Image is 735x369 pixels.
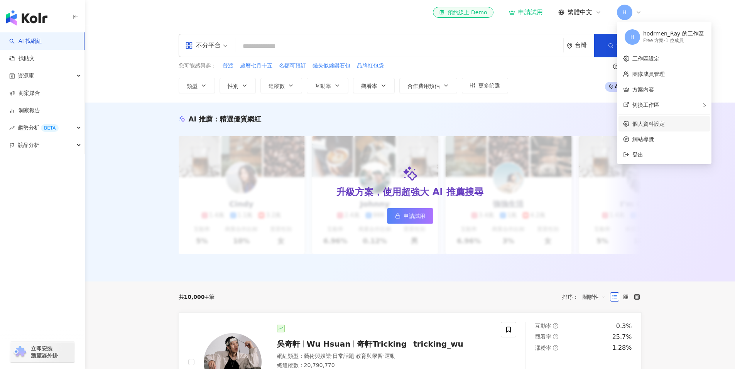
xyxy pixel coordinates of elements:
button: 更多篩選 [462,78,508,93]
span: · [331,353,333,359]
span: question-circle [553,345,558,350]
span: 10,000+ [184,294,210,300]
a: 洞察報告 [9,107,40,115]
span: H [622,8,627,17]
a: 團隊成員管理 [632,71,665,77]
span: 競品分析 [18,136,39,154]
div: Free 方案 - 1 位成員 [643,37,704,44]
img: logo [6,10,47,25]
a: 找貼文 [9,55,35,62]
span: Wu Hsuan [307,339,351,349]
span: 立即安裝 瀏覽器外掛 [31,345,58,359]
button: 觀看率 [353,78,395,93]
a: 工作區設定 [632,56,659,62]
span: rise [9,125,15,131]
a: 申請試用 [387,208,433,224]
div: 升級方案，使用超強大 AI 推薦搜尋 [336,186,483,199]
a: searchAI 找網紅 [9,37,42,45]
span: 藝術與娛樂 [304,353,331,359]
button: 性別 [220,78,256,93]
button: 錢兔似錦鑽石包 [312,62,351,70]
a: 預約線上 Demo [433,7,493,18]
span: 切換工作區 [632,102,659,108]
span: 普渡 [223,62,233,70]
div: 台灣 [575,42,594,49]
span: 精選優質網紅 [220,115,261,123]
span: 資源庫 [18,67,34,84]
button: 類型 [179,78,215,93]
span: 您可能感興趣： [179,62,216,70]
button: 品牌紅包袋 [357,62,384,70]
span: 登出 [632,152,643,158]
span: 互動率 [315,83,331,89]
span: 日常話題 [333,353,354,359]
span: 觀看率 [535,334,551,340]
div: 排序： [562,291,610,303]
span: 趨勢分析 [18,119,59,136]
span: 繁體中文 [568,8,592,17]
span: 錢兔似錦鑽石包 [313,62,350,70]
span: 類型 [187,83,198,89]
span: 追蹤數 [269,83,285,89]
span: tricking_wu [413,339,463,349]
div: BETA [41,124,59,132]
span: appstore [185,42,193,49]
span: 網站導覽 [632,135,705,143]
span: question-circle [613,64,618,69]
span: H [630,33,635,41]
span: · [383,353,384,359]
button: 名額可預訂 [279,62,306,70]
div: AI 推薦 ： [189,114,262,124]
span: 吳奇軒 [277,339,300,349]
span: 觀看率 [361,83,377,89]
span: 搜尋 [617,42,627,49]
a: 個人資料設定 [632,121,665,127]
button: 合作費用預估 [399,78,457,93]
span: 互動率 [535,323,551,329]
span: 奇軒Tricking [357,339,407,349]
span: environment [567,43,573,49]
span: 合作費用預估 [407,83,440,89]
a: 申請試用 [509,8,543,16]
span: 運動 [385,353,395,359]
div: 網紅類型 ： [277,352,492,360]
img: chrome extension [12,346,27,358]
span: 農曆七月十五 [240,62,272,70]
button: 追蹤數 [260,78,302,93]
button: 搜尋 [594,34,641,57]
span: 漲粉率 [535,345,551,351]
div: hodrmen_Ray 的工作區 [643,30,704,38]
button: 互動率 [307,78,348,93]
div: 共 筆 [179,294,215,300]
span: 教育與學習 [356,353,383,359]
div: 25.7% [612,333,632,341]
div: 不分平台 [185,39,221,52]
a: 商案媒合 [9,89,40,97]
a: chrome extension立即安裝 瀏覽器外掛 [10,342,75,362]
button: 農曆七月十五 [240,62,273,70]
span: 性別 [228,83,238,89]
a: 方案內容 [632,86,654,93]
span: 品牌紅包袋 [357,62,384,70]
span: 更多篩選 [478,83,500,89]
span: 關聯性 [583,291,606,303]
div: 預約線上 Demo [439,8,487,16]
span: question-circle [553,323,558,329]
span: question-circle [553,334,558,339]
div: 1.28% [612,344,632,352]
span: · [354,353,356,359]
span: right [702,103,707,108]
span: 申請試用 [404,213,425,219]
button: 普渡 [222,62,234,70]
div: 0.3% [616,322,632,330]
